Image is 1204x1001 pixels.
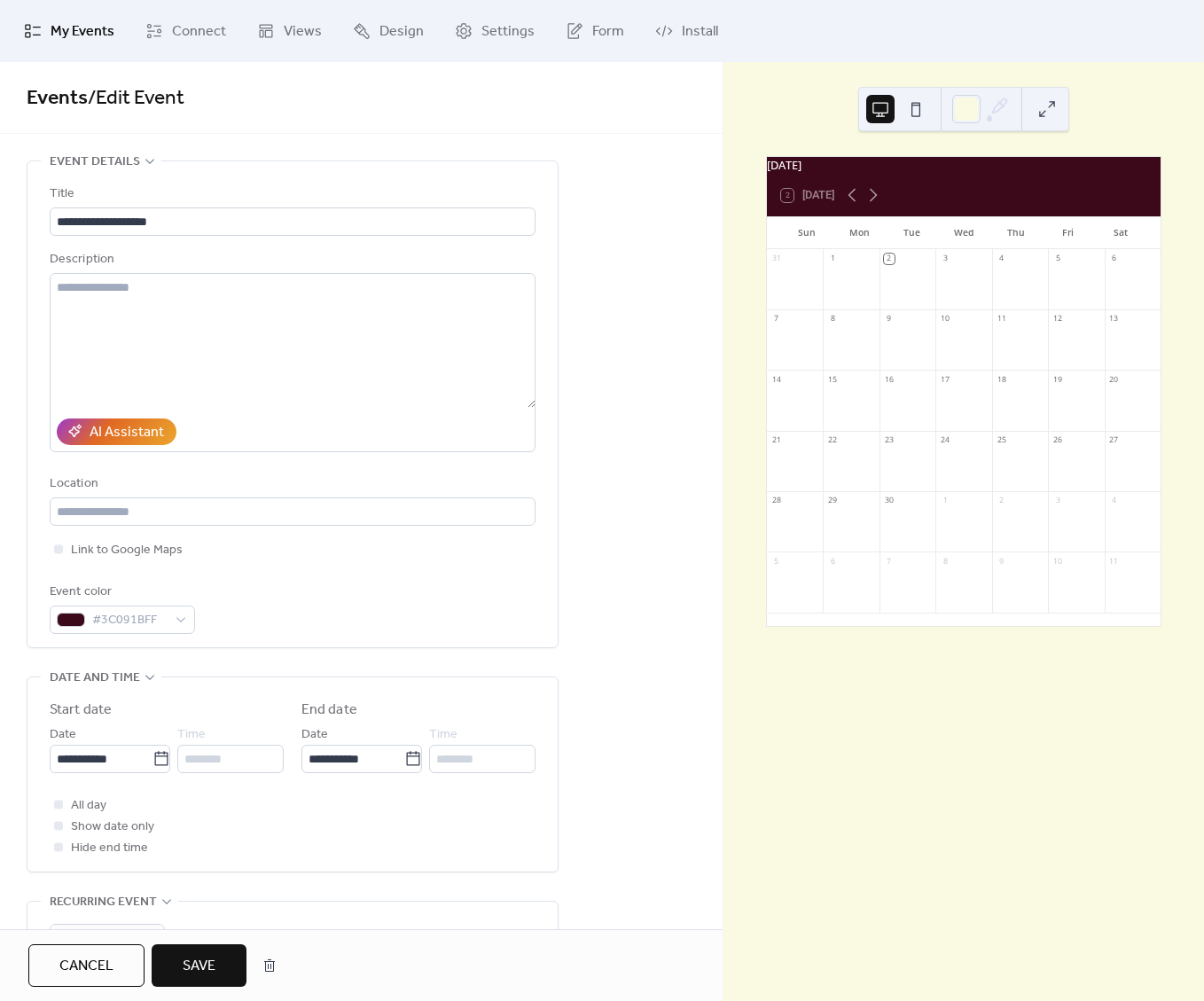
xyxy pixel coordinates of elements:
[284,21,322,43] span: Views
[57,927,133,950] span: Do not repeat
[642,7,731,55] a: Install
[183,956,215,977] span: Save
[92,610,167,631] span: #3C091BFF
[27,79,88,118] a: Events
[301,724,328,746] span: Date
[1042,217,1094,249] div: Fri
[884,374,895,385] div: 16
[940,434,950,445] div: 24
[827,314,838,325] div: 8
[1094,217,1146,249] div: Sat
[592,21,624,43] span: Form
[50,668,140,689] span: Date and time
[771,556,782,567] div: 5
[884,434,895,445] div: 23
[59,956,113,977] span: Cancel
[886,217,938,249] div: Tue
[481,21,535,43] span: Settings
[884,254,895,264] div: 2
[177,724,206,746] span: Time
[442,7,548,55] a: Settings
[1108,496,1119,506] div: 4
[11,7,128,55] a: My Events
[884,314,895,325] div: 9
[1108,314,1119,325] div: 13
[781,217,833,249] div: Sun
[71,795,106,817] span: All day
[244,7,335,55] a: Views
[940,556,950,567] div: 8
[132,7,239,55] a: Connect
[996,556,1006,567] div: 9
[996,496,1006,506] div: 2
[996,434,1006,445] div: 25
[1052,556,1063,567] div: 10
[827,434,838,445] div: 22
[50,249,532,270] div: Description
[301,700,357,721] div: End date
[90,422,164,443] div: AI Assistant
[71,540,183,561] span: Link to Google Maps
[940,496,950,506] div: 1
[771,434,782,445] div: 21
[50,700,112,721] div: Start date
[771,314,782,325] div: 7
[996,314,1006,325] div: 11
[50,582,192,603] div: Event color
[71,817,154,838] span: Show date only
[771,374,782,385] div: 14
[1052,434,1063,445] div: 26
[833,217,886,249] div: Mon
[996,254,1006,264] div: 4
[827,556,838,567] div: 6
[429,724,457,746] span: Time
[50,473,532,495] div: Location
[71,838,148,859] span: Hide end time
[57,418,176,445] button: AI Assistant
[767,157,1161,174] div: [DATE]
[172,21,226,43] span: Connect
[771,254,782,264] div: 31
[940,314,950,325] div: 10
[937,217,989,249] div: Wed
[88,79,184,118] span: / Edit Event
[51,21,114,43] span: My Events
[682,21,718,43] span: Install
[28,944,145,987] button: Cancel
[884,556,895,567] div: 7
[1052,496,1063,506] div: 3
[771,496,782,506] div: 28
[1052,314,1063,325] div: 12
[996,374,1006,385] div: 18
[940,254,950,264] div: 3
[50,184,532,205] div: Title
[340,7,437,55] a: Design
[827,496,838,506] div: 29
[1108,374,1119,385] div: 20
[1052,254,1063,264] div: 5
[50,152,140,173] span: Event details
[379,21,424,43] span: Design
[884,496,895,506] div: 30
[989,217,1042,249] div: Thu
[1052,374,1063,385] div: 19
[940,374,950,385] div: 17
[1108,556,1119,567] div: 11
[1108,254,1119,264] div: 6
[552,7,637,55] a: Form
[827,254,838,264] div: 1
[50,724,76,746] span: Date
[152,944,246,987] button: Save
[827,374,838,385] div: 15
[50,892,157,913] span: Recurring event
[1108,434,1119,445] div: 27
